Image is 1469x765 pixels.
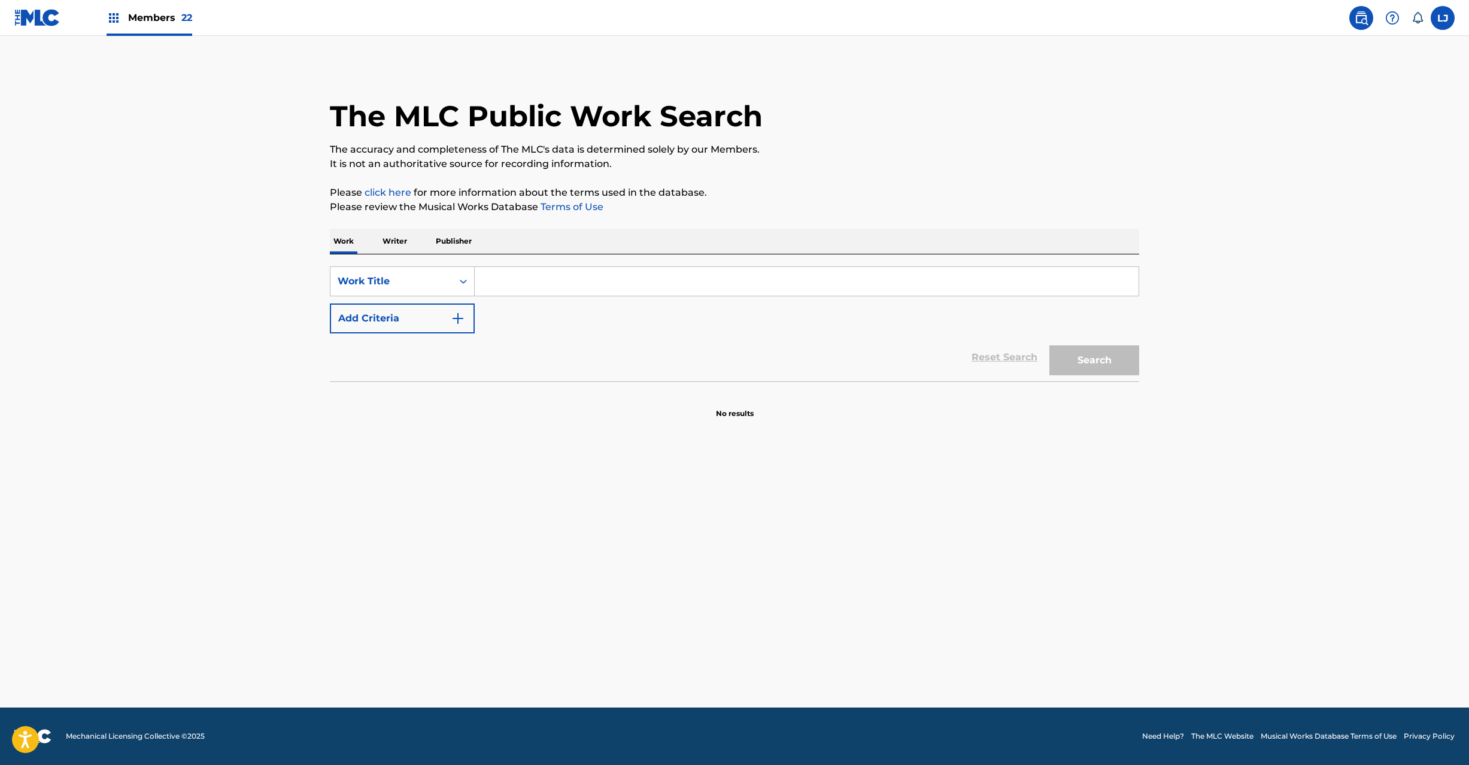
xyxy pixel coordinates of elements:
[365,187,411,198] a: click here
[14,729,51,743] img: logo
[1431,6,1455,30] div: User Menu
[1349,6,1373,30] a: Public Search
[432,229,475,254] p: Publisher
[330,200,1139,214] p: Please review the Musical Works Database
[107,11,121,25] img: Top Rightsholders
[1191,731,1253,742] a: The MLC Website
[338,274,445,289] div: Work Title
[1354,11,1368,25] img: search
[181,12,192,23] span: 22
[330,142,1139,157] p: The accuracy and completeness of The MLC's data is determined solely by our Members.
[330,266,1139,381] form: Search Form
[330,303,475,333] button: Add Criteria
[66,731,205,742] span: Mechanical Licensing Collective © 2025
[1385,11,1400,25] img: help
[538,201,603,212] a: Terms of Use
[1261,731,1397,742] a: Musical Works Database Terms of Use
[1142,731,1184,742] a: Need Help?
[330,186,1139,200] p: Please for more information about the terms used in the database.
[330,98,763,134] h1: The MLC Public Work Search
[330,229,357,254] p: Work
[1404,731,1455,742] a: Privacy Policy
[716,394,754,419] p: No results
[330,157,1139,171] p: It is not an authoritative source for recording information.
[128,11,192,25] span: Members
[1380,6,1404,30] div: Help
[451,311,465,326] img: 9d2ae6d4665cec9f34b9.svg
[1412,12,1424,24] div: Notifications
[14,9,60,26] img: MLC Logo
[379,229,411,254] p: Writer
